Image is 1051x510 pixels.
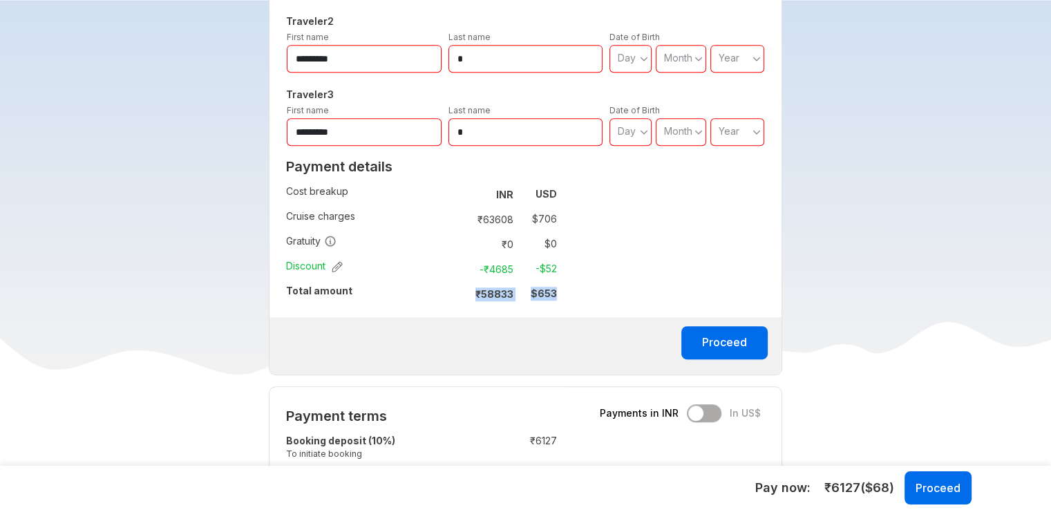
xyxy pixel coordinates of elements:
label: Last name [448,105,491,115]
label: First name [287,105,329,115]
small: To initiate booking [286,448,468,460]
span: Month [664,52,692,64]
h2: Payment terms [286,408,557,424]
strong: Total amount [286,285,352,296]
td: : [455,207,461,232]
strong: ₹ 58833 [475,288,513,300]
h5: Traveler 3 [283,86,768,103]
td: : [455,256,461,281]
label: First name [287,32,329,42]
strong: $ 653 [531,287,557,299]
h5: Pay now : [755,480,811,496]
h2: Payment details [286,158,557,175]
td: $ 706 [519,209,557,229]
td: -₹ 4685 [461,259,519,278]
td: : [455,182,461,207]
td: -$ 52 [519,259,557,278]
svg: angle down [640,125,648,139]
h5: Traveler 2 [283,13,768,30]
svg: angle down [694,125,703,139]
td: ₹ 0 [461,234,519,254]
span: Year [719,125,739,137]
td: ₹ 63608 [461,209,519,229]
svg: angle down [752,52,761,66]
button: Proceed [905,471,972,504]
strong: INR [496,189,513,200]
span: Payments in INR [600,406,679,420]
span: Year [719,52,739,64]
span: Day [618,125,636,137]
span: Gratuity [286,234,337,248]
svg: angle down [694,52,703,66]
label: Date of Birth [609,105,660,115]
button: Proceed [681,326,768,359]
td: Cruise charges [286,207,455,232]
td: ₹ 6127 [475,431,557,466]
span: Month [664,125,692,137]
label: Last name [448,32,491,42]
label: Date of Birth [609,32,660,42]
svg: angle down [640,52,648,66]
td: : [455,281,461,306]
td: : [468,431,475,466]
strong: USD [536,188,557,200]
svg: angle down [752,125,761,139]
td: $ 0 [519,234,557,254]
span: In US$ [730,406,761,420]
strong: Booking deposit (10%) [286,435,395,446]
span: Discount [286,259,343,273]
span: ₹ 6127 ($ 68 ) [824,479,894,497]
td: Cost breakup [286,182,455,207]
span: Day [618,52,636,64]
td: : [455,232,461,256]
